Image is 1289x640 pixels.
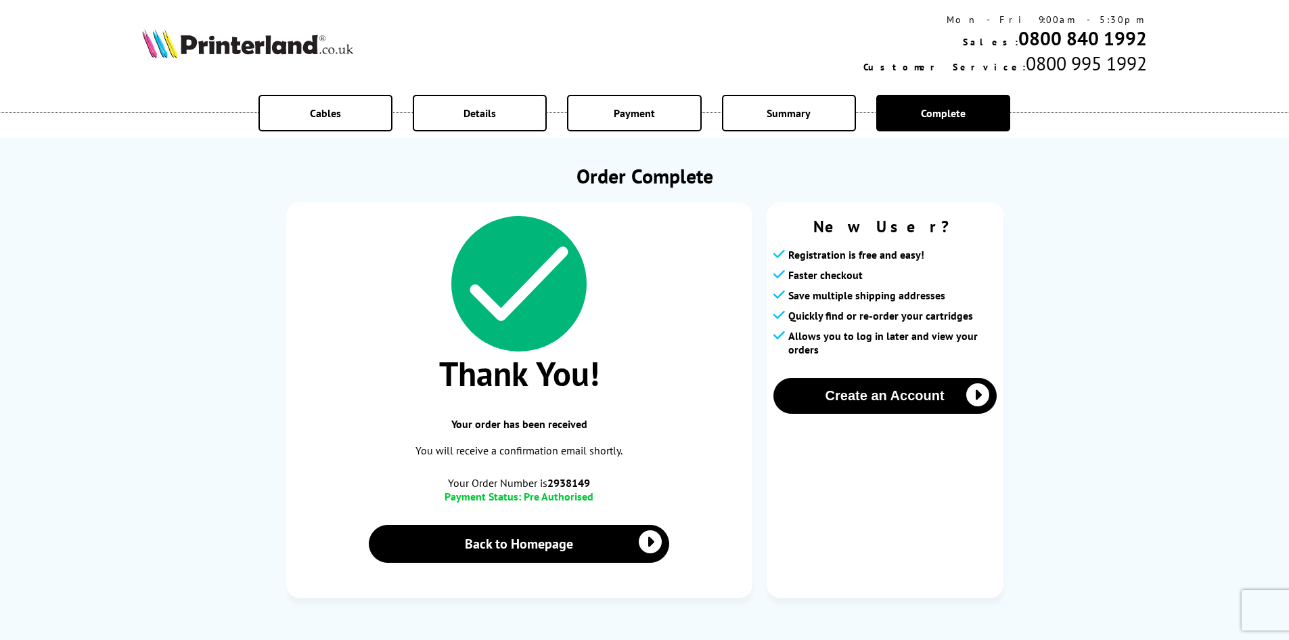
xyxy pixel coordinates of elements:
[369,525,670,563] a: Back to Homepage
[300,417,739,431] span: Your order has been received
[445,490,521,503] span: Payment Status:
[788,248,924,261] span: Registration is free and easy!
[310,106,341,120] span: Cables
[921,106,966,120] span: Complete
[788,289,945,302] span: Save multiple shipping addresses
[773,216,997,237] span: New User?
[788,309,973,322] span: Quickly find or re-order your cartridges
[463,106,496,120] span: Details
[300,351,739,396] span: Thank You!
[547,476,590,490] b: 2938149
[863,14,1147,26] div: Mon - Fri 9:00am - 5:30pm
[788,329,997,356] span: Allows you to log in later and view your orders
[286,163,1003,189] h1: Order Complete
[524,490,593,503] span: Pre Authorised
[1018,26,1147,51] a: 0800 840 1992
[767,106,811,120] span: Summary
[788,268,863,282] span: Faster checkout
[1026,51,1147,76] span: 0800 995 1992
[963,36,1018,48] span: Sales:
[300,442,739,460] p: You will receive a confirmation email shortly.
[614,106,655,120] span: Payment
[863,61,1026,73] span: Customer Service:
[142,28,353,58] img: Printerland Logo
[773,378,997,414] button: Create an Account
[300,476,739,490] span: Your Order Number is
